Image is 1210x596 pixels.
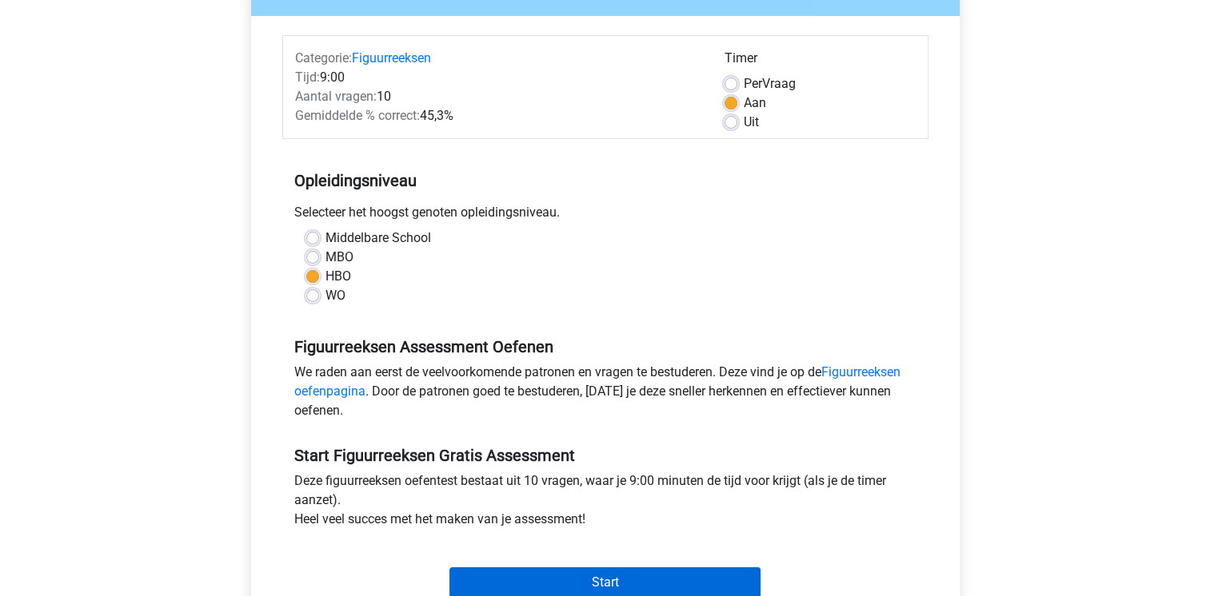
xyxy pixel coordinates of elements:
span: Aantal vragen: [295,89,377,104]
label: HBO [325,267,351,286]
span: Categorie: [295,50,352,66]
div: 9:00 [283,68,713,87]
div: 10 [283,87,713,106]
a: Figuurreeksen [352,50,431,66]
div: Timer [725,49,916,74]
h5: Figuurreeksen Assessment Oefenen [294,337,916,356]
span: Per [744,76,762,91]
h5: Opleidingsniveau [294,165,916,197]
span: Gemiddelde % correct: [295,108,420,123]
label: Vraag [744,74,796,93]
div: 45,3% [283,106,713,125]
div: We raden aan eerst de veelvoorkomende patronen en vragen te bestuderen. Deze vind je op de . Door... [282,363,928,427]
label: MBO [325,248,353,267]
div: Selecteer het hoogst genoten opleidingsniveau. [282,203,928,228]
label: Uit [744,113,759,132]
label: Middelbare School [325,228,431,248]
div: Deze figuurreeksen oefentest bestaat uit 10 vragen, waar je 9:00 minuten de tijd voor krijgt (als... [282,471,928,535]
label: WO [325,286,345,305]
h5: Start Figuurreeksen Gratis Assessment [294,446,916,465]
label: Aan [744,93,766,113]
span: Tijd: [295,70,320,85]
